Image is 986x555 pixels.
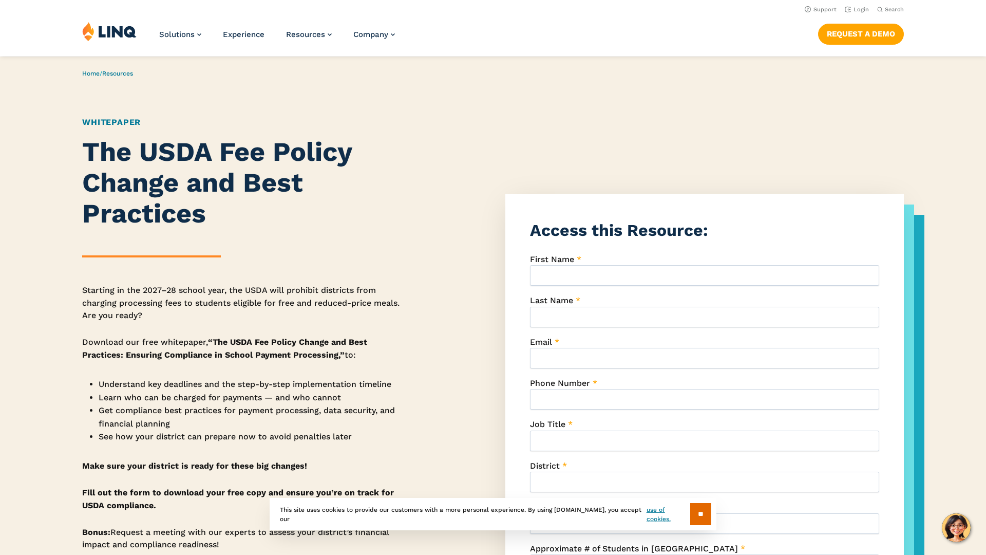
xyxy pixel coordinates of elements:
div: This site uses cookies to provide our customers with a more personal experience. By using [DOMAIN... [270,498,716,530]
a: Resources [286,30,332,39]
span: First Name [530,254,574,264]
li: See how your district can prepare now to avoid penalties later [99,430,410,443]
li: Learn who can be charged for payments — and who cannot [99,391,410,404]
strong: The USDA Fee Policy Change and Best Practices [82,136,352,229]
h3: Access this Resource: [530,219,879,242]
strong: “The USDA Fee Policy Change and Best Practices: Ensuring Compliance in School Payment Processing,” [82,337,367,359]
button: Open Search Bar [877,6,904,13]
span: Resources [286,30,325,39]
span: District [530,461,560,471]
a: Login [845,6,869,13]
a: Experience [223,30,264,39]
button: Hello, have a question? Let’s chat. [942,513,971,542]
span: Job Title [530,419,565,429]
a: Resources [102,70,133,77]
span: Solutions [159,30,195,39]
span: Search [885,6,904,13]
span: Phone Number [530,378,590,388]
a: Support [805,6,837,13]
p: Download our free whitepaper, to: [82,336,410,361]
strong: Fill out the form to download your free copy and ensure you’re on track for USDA compliance. [82,488,394,510]
p: Starting in the 2027–28 school year, the USDA will prohibit districts from charging processing fe... [82,284,410,322]
nav: Button Navigation [818,22,904,44]
span: Email [530,337,552,347]
a: use of cookies. [647,505,690,524]
li: Get compliance best practices for payment processing, data security, and financial planning [99,404,410,430]
span: Company [353,30,388,39]
li: Understand key deadlines and the step-by-step implementation timeline [99,378,410,391]
a: Request a Demo [818,24,904,44]
span: Approximate # of Students in [GEOGRAPHIC_DATA] [530,544,738,553]
span: / [82,70,133,77]
a: Whitepaper [82,117,141,127]
a: Solutions [159,30,201,39]
a: Home [82,70,100,77]
nav: Primary Navigation [159,22,395,55]
img: LINQ | K‑12 Software [82,22,137,41]
a: Company [353,30,395,39]
span: Last Name [530,295,573,305]
strong: Make sure your district is ready for these big changes! [82,461,307,471]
